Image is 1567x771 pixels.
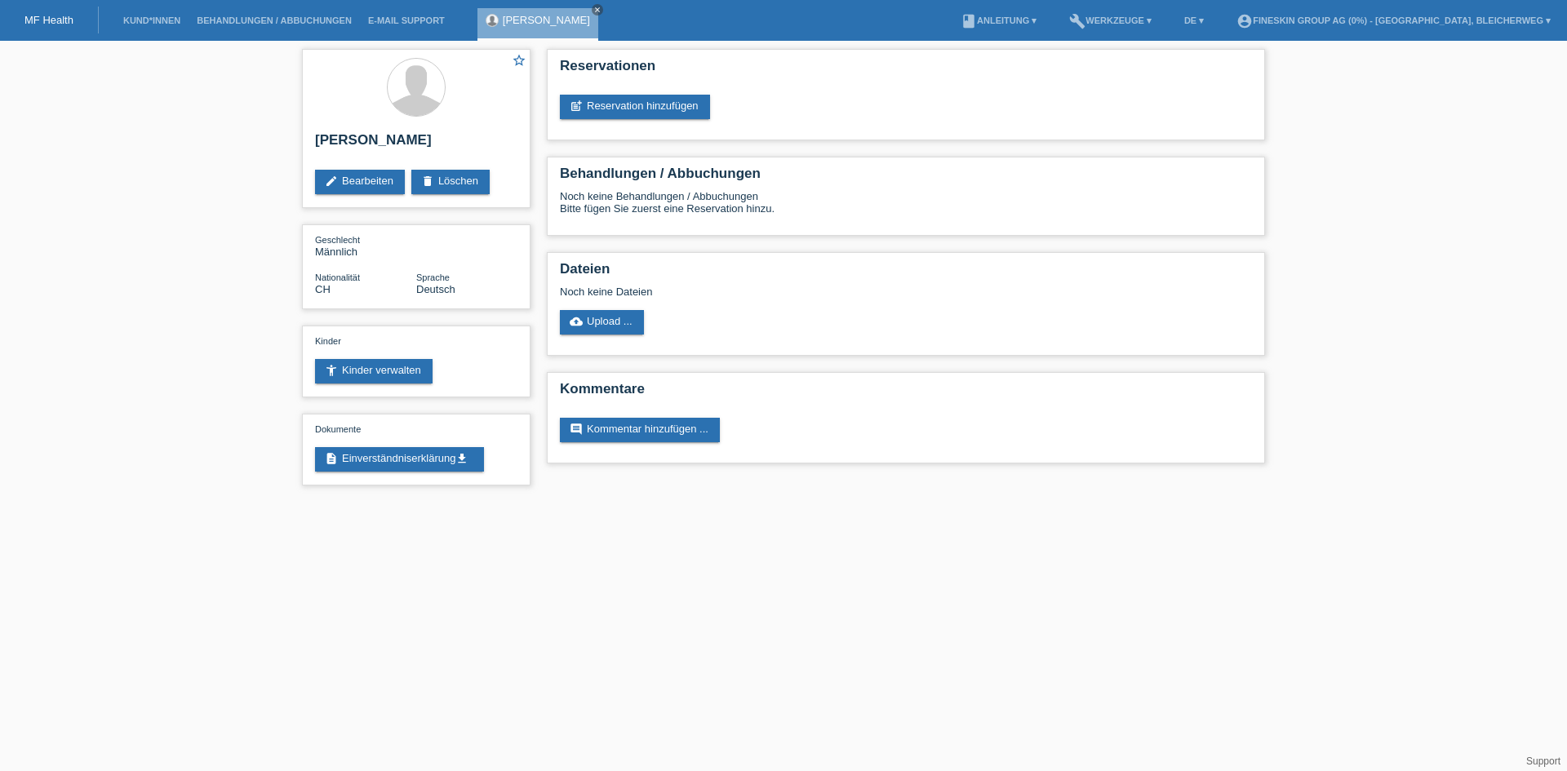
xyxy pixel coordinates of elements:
a: MF Health [24,14,73,26]
h2: Kommentare [560,381,1252,405]
i: description [325,452,338,465]
i: get_app [455,452,468,465]
div: Männlich [315,233,416,258]
a: accessibility_newKinder verwalten [315,359,433,383]
span: Schweiz [315,283,331,295]
i: account_circle [1236,13,1253,29]
h2: Behandlungen / Abbuchungen [560,166,1252,190]
span: Geschlecht [315,235,360,245]
a: cloud_uploadUpload ... [560,310,644,335]
a: post_addReservation hinzufügen [560,95,710,119]
a: E-Mail Support [360,16,453,25]
a: account_circleFineSkin Group AG (0%) - [GEOGRAPHIC_DATA], Bleicherweg ▾ [1228,16,1559,25]
a: editBearbeiten [315,170,405,194]
i: build [1069,13,1085,29]
a: DE ▾ [1176,16,1212,25]
div: Noch keine Behandlungen / Abbuchungen Bitte fügen Sie zuerst eine Reservation hinzu. [560,190,1252,227]
span: Nationalität [315,273,360,282]
i: delete [421,175,434,188]
span: Sprache [416,273,450,282]
i: comment [570,423,583,436]
h2: Reservationen [560,58,1252,82]
span: Deutsch [416,283,455,295]
h2: Dateien [560,261,1252,286]
h2: [PERSON_NAME] [315,132,517,157]
i: edit [325,175,338,188]
i: accessibility_new [325,364,338,377]
a: Behandlungen / Abbuchungen [189,16,360,25]
a: star_border [512,53,526,70]
a: descriptionEinverständniserklärungget_app [315,447,484,472]
a: buildWerkzeuge ▾ [1061,16,1160,25]
i: cloud_upload [570,315,583,328]
a: deleteLöschen [411,170,490,194]
i: star_border [512,53,526,68]
a: bookAnleitung ▾ [952,16,1045,25]
a: Kund*innen [115,16,189,25]
a: Support [1526,755,1560,767]
div: Noch keine Dateien [560,286,1059,298]
a: [PERSON_NAME] [503,14,590,26]
i: close [593,6,601,14]
i: post_add [570,100,583,113]
a: commentKommentar hinzufügen ... [560,418,720,442]
i: book [961,13,977,29]
span: Dokumente [315,424,361,434]
span: Kinder [315,336,341,346]
a: close [592,4,603,16]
